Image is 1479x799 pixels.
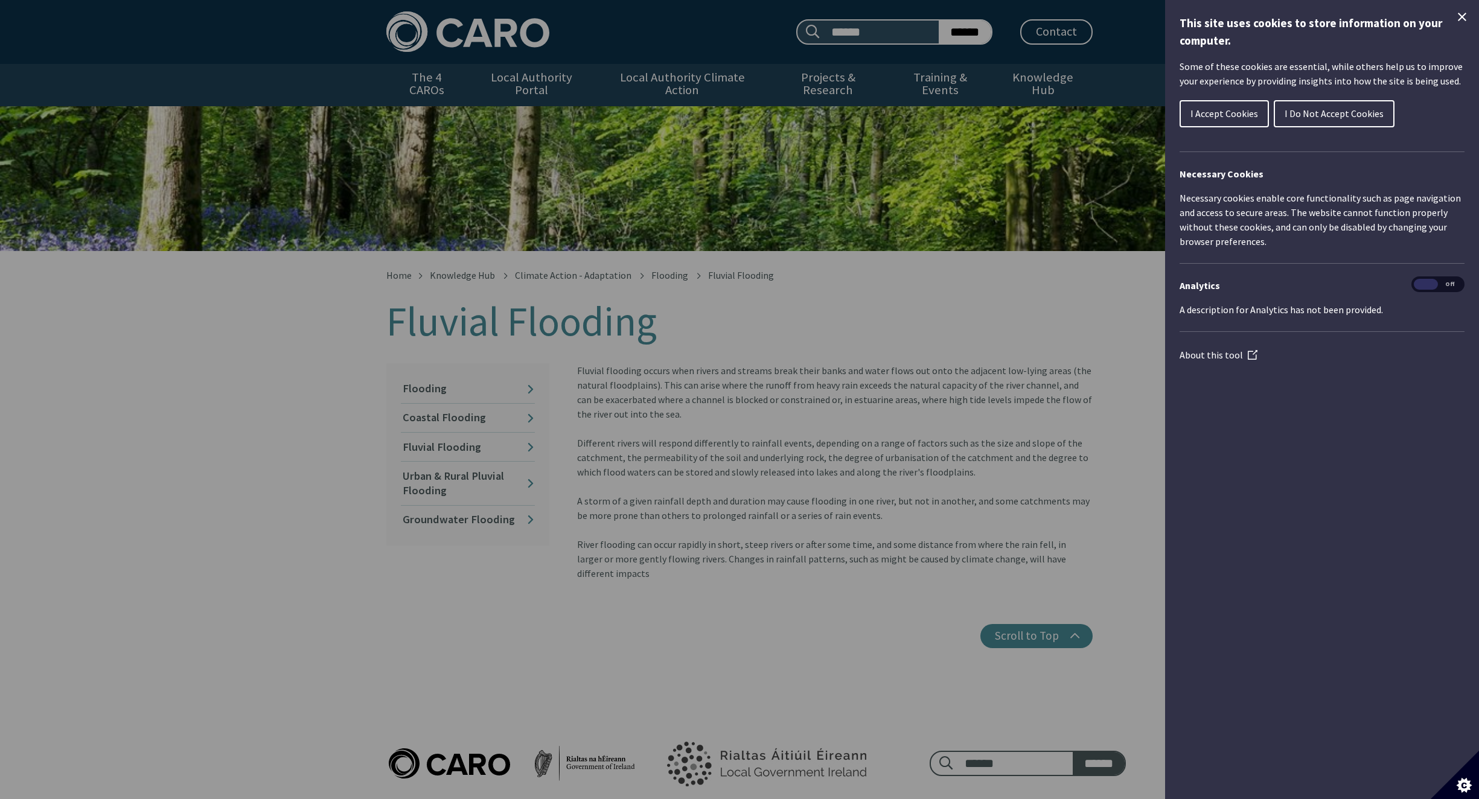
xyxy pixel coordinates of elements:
a: About this tool [1180,349,1257,361]
p: Some of these cookies are essential, while others help us to improve your experience by providing... [1180,59,1465,88]
h1: This site uses cookies to store information on your computer. [1180,14,1465,49]
button: I Do Not Accept Cookies [1274,100,1394,127]
h3: Analytics [1180,278,1465,293]
span: Off [1438,279,1462,290]
span: I Accept Cookies [1190,107,1258,119]
button: Set cookie preferences [1431,751,1479,799]
h2: Necessary Cookies [1180,167,1465,181]
p: Necessary cookies enable core functionality such as page navigation and access to secure areas. T... [1180,191,1465,249]
button: I Accept Cookies [1180,100,1269,127]
button: Close Cookie Control [1455,10,1469,24]
span: On [1414,279,1438,290]
span: I Do Not Accept Cookies [1285,107,1384,119]
p: A description for Analytics has not been provided. [1180,302,1465,317]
